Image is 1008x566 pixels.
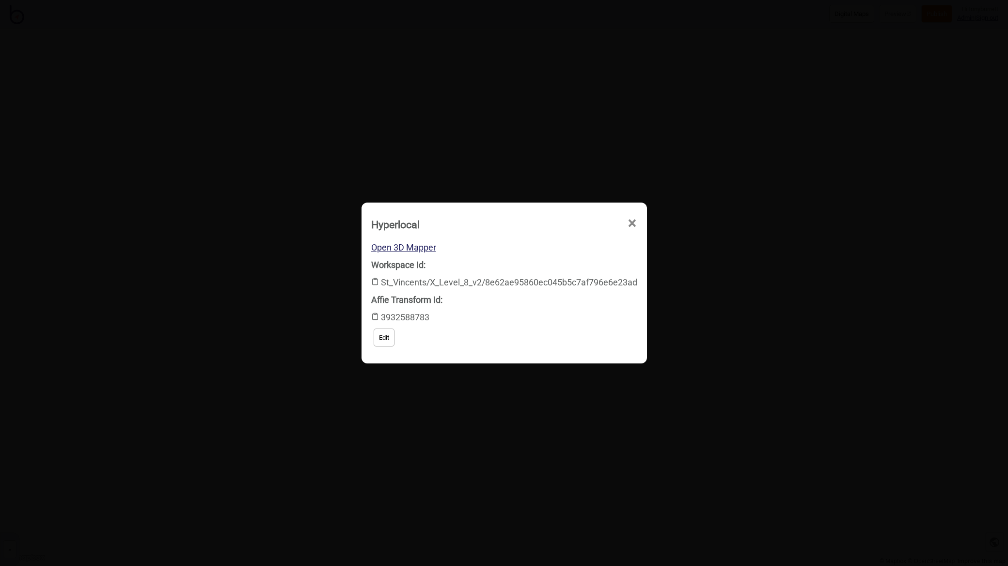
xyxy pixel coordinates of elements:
button: Edit [374,329,394,346]
span: × [627,207,637,239]
div: St_Vincents/X_Level_8_v2/8e62ae95860ec045b5c7af796e6e23ad [371,256,637,291]
a: Open 3D Mapper [371,242,436,252]
strong: Affie Transform Id: [371,295,442,305]
strong: Workspace Id: [371,260,425,270]
div: Hyperlocal [371,214,420,235]
div: 3932588783 [371,291,637,326]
